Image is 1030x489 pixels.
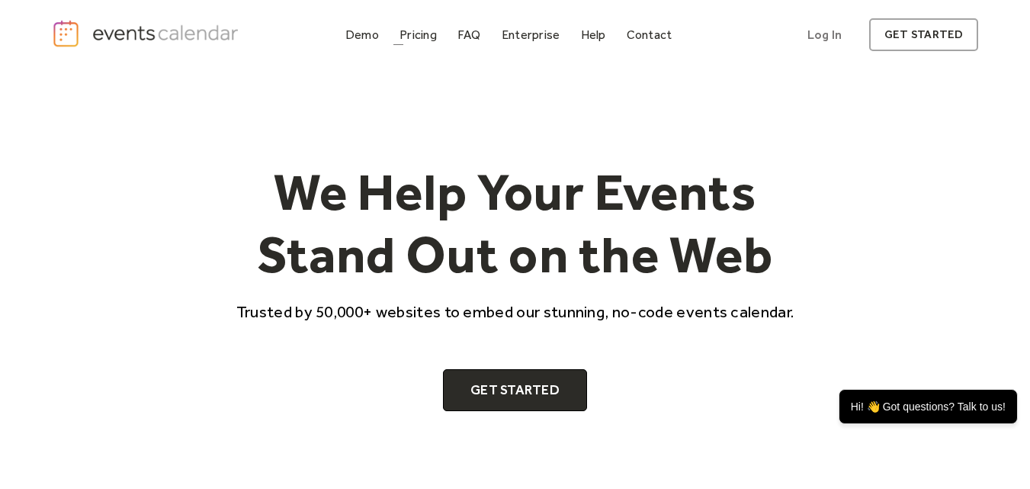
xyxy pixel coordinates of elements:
[621,24,679,45] a: Contact
[345,31,379,39] div: Demo
[496,24,566,45] a: Enterprise
[869,18,978,51] a: get started
[792,18,857,51] a: Log In
[339,24,385,45] a: Demo
[575,24,612,45] a: Help
[443,369,587,412] a: Get Started
[502,31,560,39] div: Enterprise
[581,31,606,39] div: Help
[223,301,808,323] p: Trusted by 50,000+ websites to embed our stunning, no-code events calendar.
[399,31,437,39] div: Pricing
[223,161,808,285] h1: We Help Your Events Stand Out on the Web
[627,31,672,39] div: Contact
[457,31,481,39] div: FAQ
[52,19,242,49] a: home
[393,24,443,45] a: Pricing
[451,24,487,45] a: FAQ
